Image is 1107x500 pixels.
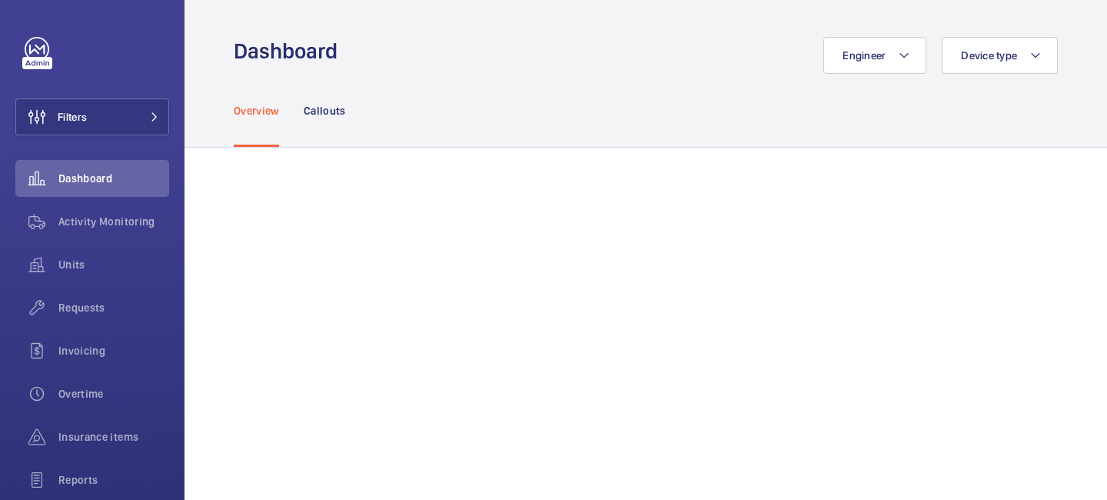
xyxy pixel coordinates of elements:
span: Filters [58,109,87,125]
button: Device type [942,37,1058,74]
button: Engineer [823,37,926,74]
span: Units [58,257,169,272]
span: Device type [961,49,1017,62]
button: Filters [15,98,169,135]
span: Reports [58,472,169,488]
h1: Dashboard [234,37,347,65]
span: Requests [58,300,169,315]
p: Overview [234,103,279,118]
span: Activity Monitoring [58,214,169,229]
span: Invoicing [58,343,169,358]
span: Insurance items [58,429,169,445]
span: Overtime [58,386,169,402]
span: Engineer [843,49,886,62]
p: Callouts [304,103,346,118]
span: Dashboard [58,171,169,186]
